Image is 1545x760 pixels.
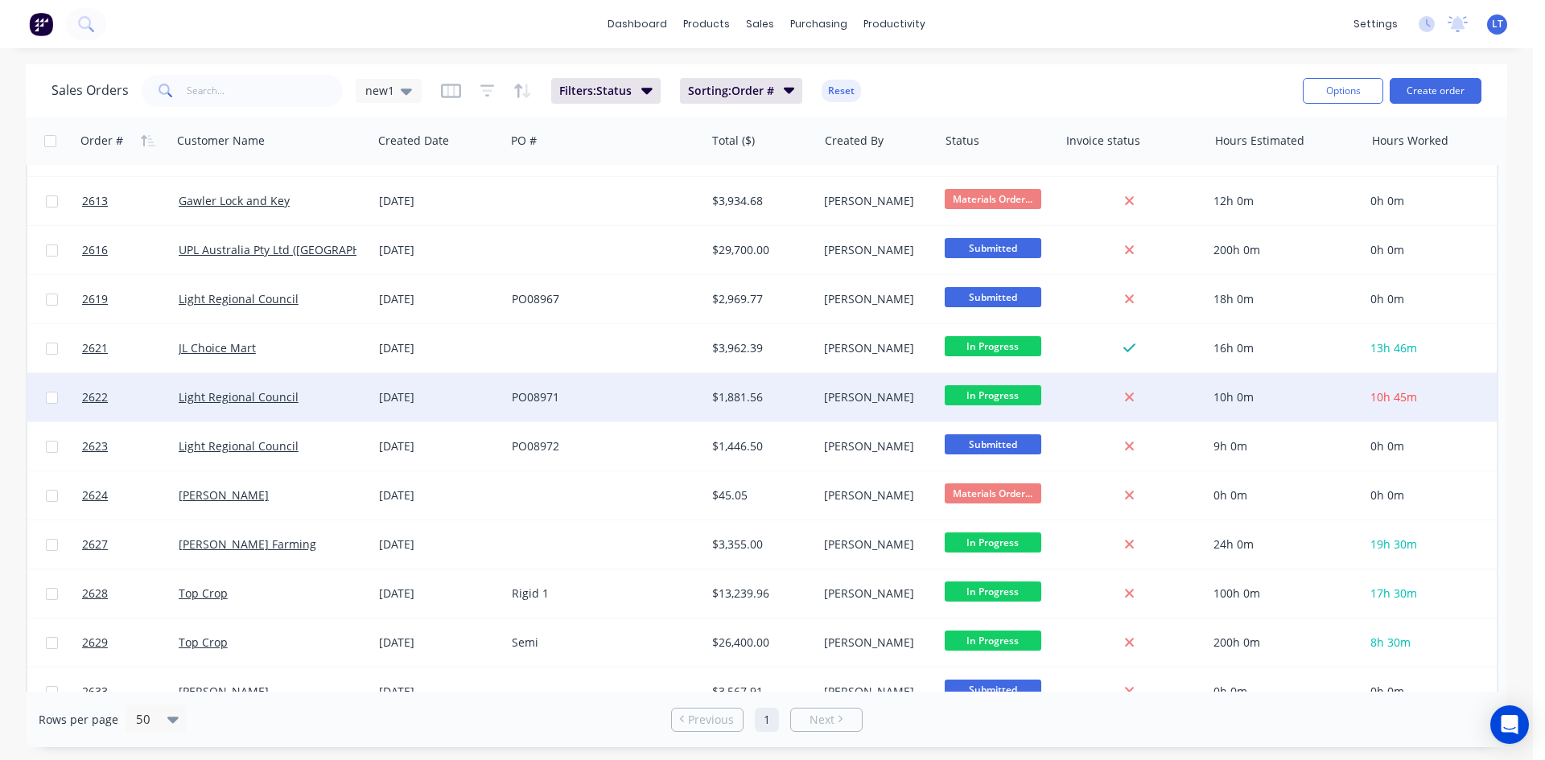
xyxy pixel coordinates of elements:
[551,78,661,104] button: Filters:Status
[365,82,394,99] span: new1
[379,438,499,454] div: [DATE]
[945,287,1041,307] span: Submitted
[755,708,779,732] a: Page 1 is your current page
[1213,487,1350,503] div: 0h 0m
[824,585,926,602] div: [PERSON_NAME]
[1370,487,1404,503] span: 0h 0m
[559,83,632,99] span: Filters: Status
[824,684,926,700] div: [PERSON_NAME]
[379,193,499,209] div: [DATE]
[512,635,690,651] div: Semi
[379,635,499,651] div: [DATE]
[82,291,108,307] span: 2619
[945,238,1041,258] span: Submitted
[1390,78,1481,104] button: Create order
[82,635,108,651] span: 2629
[379,340,499,356] div: [DATE]
[945,434,1041,454] span: Submitted
[712,291,806,307] div: $2,969.77
[712,242,806,258] div: $29,700.00
[82,536,108,553] span: 2627
[1213,635,1350,651] div: 200h 0m
[1370,585,1417,601] span: 17h 30m
[179,635,228,650] a: Top Crop
[822,80,861,102] button: Reset
[1490,705,1529,744] div: Open Intercom Messenger
[712,635,806,651] div: $26,400.00
[945,581,1041,602] span: In Progress
[1370,291,1404,306] span: 0h 0m
[855,12,933,36] div: productivity
[810,712,834,728] span: Next
[1370,242,1404,257] span: 0h 0m
[379,389,499,405] div: [DATE]
[712,585,806,602] div: $13,239.96
[712,389,806,405] div: $1,881.56
[672,712,743,728] a: Previous page
[82,275,179,323] a: 2619
[738,12,782,36] div: sales
[824,291,926,307] div: [PERSON_NAME]
[712,133,755,149] div: Total ($)
[1370,635,1411,650] span: 8h 30m
[82,520,179,569] a: 2627
[782,12,855,36] div: purchasing
[512,585,690,602] div: Rigid 1
[82,471,179,520] a: 2624
[1372,133,1448,149] div: Hours Worked
[82,177,179,225] a: 2613
[82,340,108,356] span: 2621
[712,438,806,454] div: $1,446.50
[82,618,179,667] a: 2629
[824,389,926,405] div: [PERSON_NAME]
[1066,133,1140,149] div: Invoice status
[688,83,774,99] span: Sorting: Order #
[824,635,926,651] div: [PERSON_NAME]
[945,336,1041,356] span: In Progress
[177,133,265,149] div: Customer Name
[1370,193,1404,208] span: 0h 0m
[379,291,499,307] div: [DATE]
[945,532,1041,553] span: In Progress
[1370,684,1404,699] span: 0h 0m
[945,189,1041,209] span: Materials Order...
[824,242,926,258] div: [PERSON_NAME]
[712,340,806,356] div: $3,962.39
[824,487,926,503] div: [PERSON_NAME]
[82,684,108,700] span: 2633
[512,291,690,307] div: PO08967
[82,373,179,421] a: 2622
[179,242,410,257] a: UPL Australia Pty Ltd ([GEOGRAPHIC_DATA])
[39,712,118,728] span: Rows per page
[945,631,1041,651] span: In Progress
[599,12,675,36] a: dashboard
[824,193,926,209] div: [PERSON_NAME]
[179,536,316,552] a: [PERSON_NAME] Farming
[82,422,179,470] a: 2623
[512,438,690,454] div: PO08972
[82,569,179,618] a: 2628
[1370,389,1417,405] span: 10h 45m
[680,78,803,104] button: Sorting:Order #
[512,389,690,405] div: PO08971
[824,536,926,553] div: [PERSON_NAME]
[511,133,537,149] div: PO #
[82,226,179,274] a: 2616
[1213,684,1350,700] div: 0h 0m
[712,684,806,700] div: $3,567.91
[675,12,738,36] div: products
[179,193,290,208] a: Gawler Lock and Key
[1345,12,1406,36] div: settings
[179,487,269,503] a: [PERSON_NAME]
[712,487,806,503] div: $45.05
[379,242,499,258] div: [DATE]
[82,487,108,503] span: 2624
[1492,17,1503,31] span: LT
[1213,193,1350,209] div: 12h 0m
[712,536,806,553] div: $3,355.00
[82,438,108,454] span: 2623
[379,487,499,503] div: [DATE]
[712,193,806,209] div: $3,934.68
[179,291,299,306] a: Light Regional Council
[82,193,108,209] span: 2613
